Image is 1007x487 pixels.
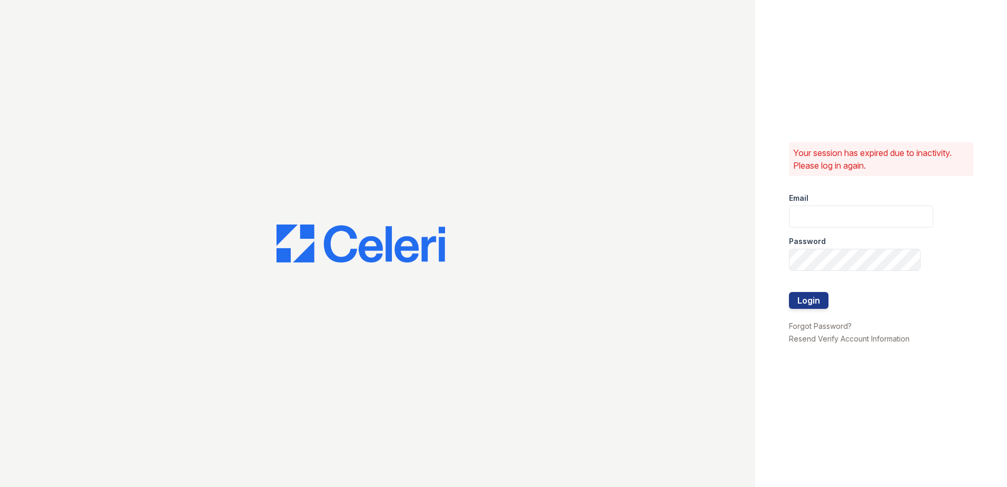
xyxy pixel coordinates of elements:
[789,292,828,309] button: Login
[277,225,445,262] img: CE_Logo_Blue-a8612792a0a2168367f1c8372b55b34899dd931a85d93a1a3d3e32e68fde9ad4.png
[789,193,808,203] label: Email
[789,236,826,247] label: Password
[793,147,969,172] p: Your session has expired due to inactivity. Please log in again.
[789,334,910,343] a: Resend Verify Account Information
[789,322,852,330] a: Forgot Password?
